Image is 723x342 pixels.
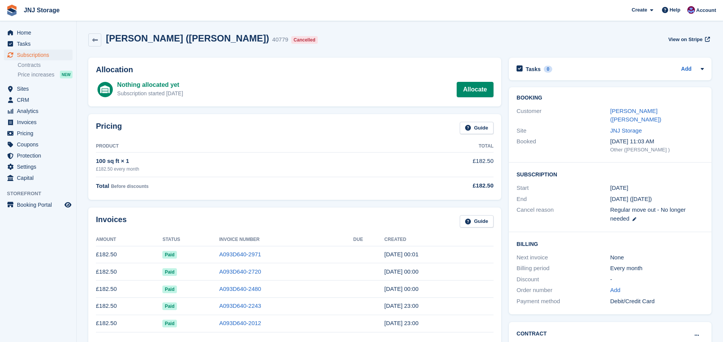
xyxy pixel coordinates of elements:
div: Billing period [517,264,610,273]
a: menu [4,117,73,128]
div: 0 [544,66,553,73]
time: 2025-02-04 23:00:15 UTC [385,320,419,326]
th: Due [353,234,385,246]
span: Total [96,183,109,189]
div: Payment method [517,297,610,306]
span: Paid [162,302,177,310]
a: Add [610,286,621,295]
a: menu [4,106,73,116]
div: Cancelled [291,36,318,44]
a: A093D640-2720 [219,268,261,275]
a: View on Stripe [665,33,711,46]
span: [DATE] ([DATE]) [610,196,652,202]
span: Paid [162,268,177,276]
div: Debit/Credit Card [610,297,704,306]
a: Allocate [457,82,494,97]
span: CRM [17,95,63,105]
span: Pricing [17,128,63,139]
a: JNJ Storage [610,127,642,134]
td: £182.50 [96,281,162,298]
span: Analytics [17,106,63,116]
td: £182.50 [96,246,162,263]
span: Price increases [18,71,54,78]
a: A093D640-2480 [219,286,261,292]
div: £182.50 every month [96,166,381,173]
th: Created [385,234,494,246]
td: £182.50 [96,297,162,315]
a: menu [4,128,73,139]
div: Booked [517,137,610,153]
time: 2025-05-04 23:00:34 UTC [385,268,419,275]
div: Site [517,126,610,135]
span: Create [632,6,647,14]
div: £182.50 [381,181,494,190]
div: Every month [610,264,704,273]
span: View on Stripe [668,36,702,43]
img: stora-icon-8386f47178a22dfd0bd8f6a31ec36ba5ce8667c1dd55bd0f319d3a0aa187defe.svg [6,5,18,16]
a: menu [4,50,73,60]
div: 40779 [272,35,288,44]
div: Other ([PERSON_NAME] ) [610,146,704,154]
th: Status [162,234,219,246]
time: 2024-06-04 23:00:00 UTC [610,184,628,193]
h2: Booking [517,95,704,101]
h2: Invoices [96,215,127,228]
div: 100 sq ft × 1 [96,157,381,166]
th: Amount [96,234,162,246]
td: £182.50 [96,263,162,281]
span: Paid [162,251,177,259]
div: Discount [517,275,610,284]
th: Invoice Number [219,234,353,246]
time: 2025-03-04 23:00:12 UTC [385,302,419,309]
div: Subscription started [DATE] [117,90,183,98]
div: None [610,253,704,262]
div: End [517,195,610,204]
time: 2025-04-04 23:00:27 UTC [385,286,419,292]
h2: Billing [517,240,704,247]
span: Booking Portal [17,199,63,210]
a: menu [4,139,73,150]
div: Cancel reason [517,206,610,223]
span: Before discounts [111,184,149,189]
img: Jonathan Scrase [687,6,695,14]
a: Guide [460,122,494,134]
span: Coupons [17,139,63,150]
time: 2025-06-04 23:01:46 UTC [385,251,419,257]
a: Preview store [63,200,73,209]
div: Nothing allocated yet [117,80,183,90]
a: Guide [460,215,494,228]
div: - [610,275,704,284]
div: Start [517,184,610,193]
a: menu [4,95,73,105]
span: Storefront [7,190,76,198]
span: Invoices [17,117,63,128]
span: Capital [17,173,63,183]
td: £182.50 [96,315,162,332]
span: Paid [162,320,177,327]
div: Order number [517,286,610,295]
div: Customer [517,107,610,124]
th: Product [96,140,381,153]
span: Protection [17,150,63,161]
span: Paid [162,286,177,293]
span: Subscriptions [17,50,63,60]
a: [PERSON_NAME] ([PERSON_NAME]) [610,108,661,123]
td: £182.50 [381,153,494,177]
h2: [PERSON_NAME] ([PERSON_NAME]) [106,33,269,43]
a: menu [4,83,73,94]
a: A093D640-2243 [219,302,261,309]
h2: Pricing [96,122,122,134]
a: JNJ Storage [21,4,63,17]
a: menu [4,161,73,172]
h2: Allocation [96,65,494,74]
h2: Subscription [517,170,704,178]
a: menu [4,199,73,210]
span: Tasks [17,38,63,49]
a: Price increases NEW [18,70,73,79]
a: A093D640-2971 [219,251,261,257]
div: [DATE] 11:03 AM [610,137,704,146]
th: Total [381,140,494,153]
h2: Contract [517,330,547,338]
a: menu [4,27,73,38]
span: Help [670,6,680,14]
